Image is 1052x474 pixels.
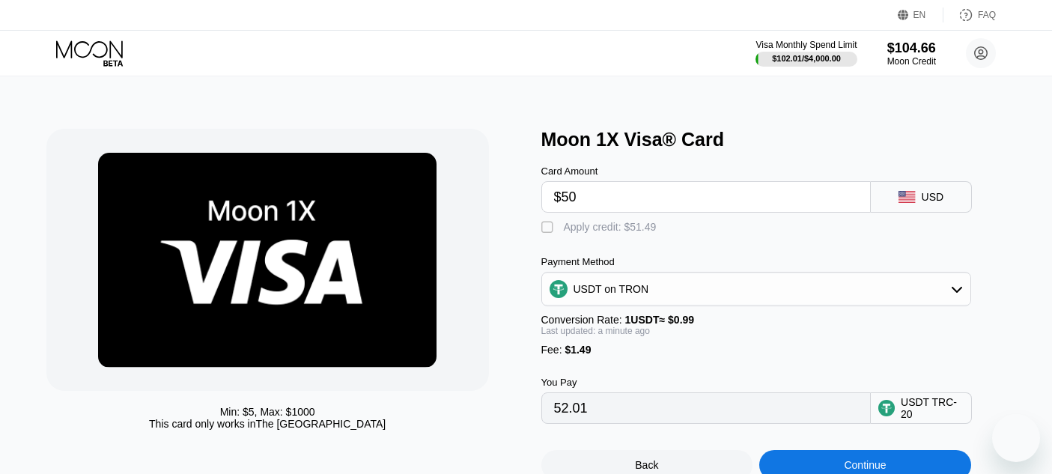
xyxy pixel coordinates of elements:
[574,283,649,295] div: USDT on TRON
[541,165,871,177] div: Card Amount
[887,40,936,56] div: $104.66
[541,256,971,267] div: Payment Method
[220,406,315,418] div: Min: $ 5 , Max: $ 1000
[564,221,657,233] div: Apply credit: $51.49
[635,459,658,471] div: Back
[978,10,996,20] div: FAQ
[844,459,886,471] div: Continue
[887,56,936,67] div: Moon Credit
[541,220,556,235] div: 
[943,7,996,22] div: FAQ
[772,54,841,63] div: $102.01 / $4,000.00
[541,129,1021,151] div: Moon 1X Visa® Card
[887,40,936,67] div: $104.66Moon Credit
[913,10,926,20] div: EN
[755,40,857,50] div: Visa Monthly Spend Limit
[901,396,964,420] div: USDT TRC-20
[541,314,971,326] div: Conversion Rate:
[565,344,591,356] span: $1.49
[625,314,695,326] span: 1 USDT ≈ $0.99
[922,191,944,203] div: USD
[554,182,858,212] input: $0.00
[541,344,971,356] div: Fee :
[541,377,871,388] div: You Pay
[992,414,1040,462] iframe: Button to launch messaging window
[149,418,386,430] div: This card only works in The [GEOGRAPHIC_DATA]
[542,274,970,304] div: USDT on TRON
[541,326,971,336] div: Last updated: a minute ago
[898,7,943,22] div: EN
[755,40,857,67] div: Visa Monthly Spend Limit$102.01/$4,000.00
